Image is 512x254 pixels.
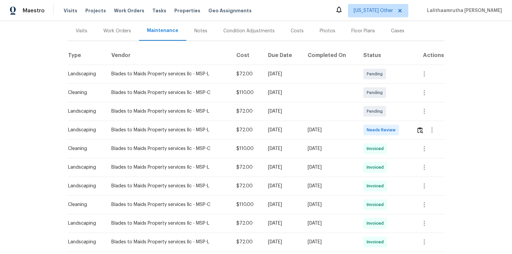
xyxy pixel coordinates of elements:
[391,28,404,34] div: Cases
[103,28,131,34] div: Work Orders
[194,28,207,34] div: Notes
[147,27,178,34] div: Maintenance
[68,164,101,171] div: Landscaping
[76,28,87,34] div: Visits
[263,46,302,65] th: Due Date
[111,127,226,133] div: Blades to Maids Property services llc - MSP-L
[268,71,297,77] div: [DATE]
[111,183,226,189] div: Blades to Maids Property services llc - MSP-L
[68,201,101,208] div: Cleaning
[367,201,386,208] span: Invoiced
[236,220,258,227] div: $72.00
[367,89,385,96] span: Pending
[268,145,297,152] div: [DATE]
[111,220,226,227] div: Blades to Maids Property services llc - MSP-L
[268,108,297,115] div: [DATE]
[68,220,101,227] div: Landscaping
[411,46,444,65] th: Actions
[424,7,502,14] span: Lalithaamrutha [PERSON_NAME]
[367,239,386,245] span: Invoiced
[367,108,385,115] span: Pending
[236,145,258,152] div: $110.00
[64,7,77,14] span: Visits
[68,71,101,77] div: Landscaping
[111,108,226,115] div: Blades to Maids Property services llc - MSP-L
[308,183,353,189] div: [DATE]
[111,145,226,152] div: Blades to Maids Property services llc - MSP-C
[208,7,252,14] span: Geo Assignments
[23,7,45,14] span: Maestro
[85,7,106,14] span: Projects
[417,127,423,133] img: Review Icon
[268,201,297,208] div: [DATE]
[68,239,101,245] div: Landscaping
[111,201,226,208] div: Blades to Maids Property services llc - MSP-C
[68,46,106,65] th: Type
[358,46,411,65] th: Status
[236,164,258,171] div: $72.00
[68,183,101,189] div: Landscaping
[114,7,144,14] span: Work Orders
[68,108,101,115] div: Landscaping
[308,145,353,152] div: [DATE]
[111,239,226,245] div: Blades to Maids Property services llc - MSP-L
[268,239,297,245] div: [DATE]
[111,71,226,77] div: Blades to Maids Property services llc - MSP-L
[367,127,398,133] span: Needs Review
[236,183,258,189] div: $72.00
[68,89,101,96] div: Cleaning
[268,127,297,133] div: [DATE]
[367,183,386,189] span: Invoiced
[308,201,353,208] div: [DATE]
[236,127,258,133] div: $72.00
[268,89,297,96] div: [DATE]
[367,164,386,171] span: Invoiced
[106,46,231,65] th: Vendor
[174,7,200,14] span: Properties
[268,183,297,189] div: [DATE]
[354,7,393,14] span: [US_STATE] Other
[68,145,101,152] div: Cleaning
[68,127,101,133] div: Landscaping
[111,89,226,96] div: Blades to Maids Property services llc - MSP-C
[291,28,304,34] div: Costs
[152,8,166,13] span: Tasks
[367,145,386,152] span: Invoiced
[236,201,258,208] div: $110.00
[111,164,226,171] div: Blades to Maids Property services llc - MSP-L
[351,28,375,34] div: Floor Plans
[367,220,386,227] span: Invoiced
[308,164,353,171] div: [DATE]
[236,89,258,96] div: $110.00
[308,239,353,245] div: [DATE]
[236,239,258,245] div: $72.00
[223,28,275,34] div: Condition Adjustments
[320,28,335,34] div: Photos
[302,46,358,65] th: Completed On
[308,220,353,227] div: [DATE]
[268,164,297,171] div: [DATE]
[367,71,385,77] span: Pending
[268,220,297,227] div: [DATE]
[236,71,258,77] div: $72.00
[231,46,263,65] th: Cost
[236,108,258,115] div: $72.00
[308,127,353,133] div: [DATE]
[416,122,424,138] button: Review Icon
